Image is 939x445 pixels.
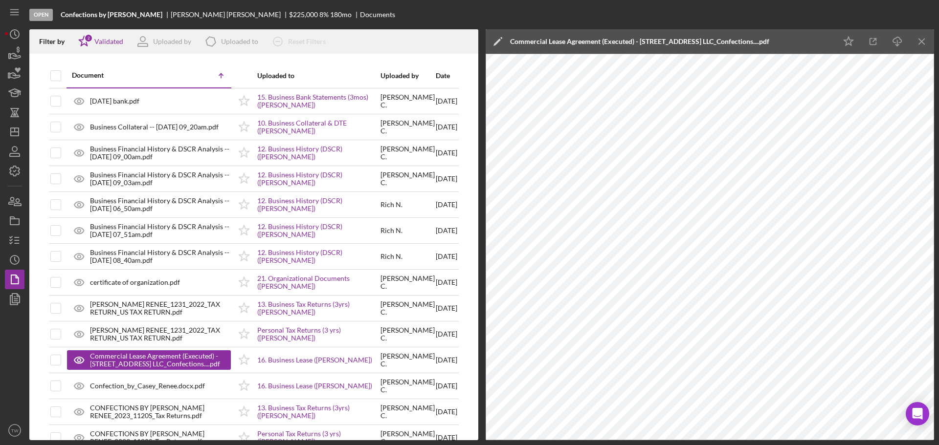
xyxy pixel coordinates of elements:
[266,32,335,51] button: Reset Filters
[61,11,162,19] b: Confections by [PERSON_NAME]
[380,253,402,260] div: Rich N .
[436,192,457,217] div: [DATE]
[906,402,929,425] div: Open Intercom Messenger
[436,296,457,320] div: [DATE]
[380,93,435,109] div: [PERSON_NAME] C .
[5,421,24,440] button: TW
[72,71,151,79] div: Document
[257,223,380,238] a: 12. Business History (DSCR) ([PERSON_NAME])
[90,278,180,286] div: certificate of organization.pdf
[380,300,435,316] div: [PERSON_NAME] C .
[257,119,380,135] a: 10. Business Collateral & DTE ([PERSON_NAME])
[257,275,380,290] a: 21. Organizational Documents ([PERSON_NAME])
[436,89,457,114] div: [DATE]
[94,38,123,45] div: Validated
[436,374,457,398] div: [DATE]
[90,404,231,420] div: CONFECTIONS BY [PERSON_NAME] RENEE_2023_1120S_Tax Returns.pdf
[360,11,395,19] div: Documents
[257,171,380,187] a: 12. Business History (DSCR) ([PERSON_NAME])
[153,38,191,45] div: Uploaded by
[171,11,289,19] div: [PERSON_NAME] [PERSON_NAME]
[380,171,435,187] div: [PERSON_NAME] C .
[90,197,231,212] div: Business Financial History & DSCR Analysis -- [DATE] 06_50am.pdf
[257,326,380,342] a: Personal Tax Returns (3 yrs) ([PERSON_NAME])
[510,38,769,45] div: Commercial Lease Agreement (Executed) - [STREET_ADDRESS] LLC_Confections....pdf
[221,38,258,45] div: Uploaded to
[289,10,318,19] span: $225,000
[90,97,139,105] div: [DATE] bank.pdf
[90,171,231,187] div: Business Financial History & DSCR Analysis -- [DATE] 09_03am.pdf
[29,9,53,21] div: Open
[380,352,435,368] div: [PERSON_NAME] C .
[436,141,457,165] div: [DATE]
[11,428,19,433] text: TW
[257,93,380,109] a: 15. Business Bank Statements (3mos) ([PERSON_NAME])
[90,249,231,264] div: Business Financial History & DSCR Analysis -- [DATE] 08_40am.pdf
[257,197,380,212] a: 12. Business History (DSCR) ([PERSON_NAME])
[380,72,435,80] div: Uploaded by
[436,270,457,295] div: [DATE]
[380,326,435,342] div: [PERSON_NAME] C .
[90,352,221,368] div: Commercial Lease Agreement (Executed) - [STREET_ADDRESS] LLC_Confections....pdf
[436,244,457,269] div: [DATE]
[436,115,457,139] div: [DATE]
[90,123,219,131] div: Business Collateral -- [DATE] 09_20am.pdf
[436,322,457,346] div: [DATE]
[436,400,457,424] div: [DATE]
[330,11,352,19] div: 180 mo
[380,227,402,234] div: Rich N .
[257,382,372,390] a: 16. Business Lease ([PERSON_NAME])
[90,300,231,316] div: [PERSON_NAME] RENEE_1231_2022_TAX RETURN_US TAX RETURN.pdf
[380,378,435,394] div: [PERSON_NAME] C .
[380,201,402,209] div: Rich N .
[90,223,231,238] div: Business Financial History & DSCR Analysis -- [DATE] 07_51am.pdf
[436,348,457,372] div: [DATE]
[257,300,380,316] a: 13. Business Tax Returns (3yrs) ([PERSON_NAME])
[90,145,231,161] div: Business Financial History & DSCR Analysis -- [DATE] 09_00am.pdf
[257,249,380,264] a: 12. Business History (DSCR) ([PERSON_NAME])
[257,72,380,80] div: Uploaded to
[84,34,93,42] div: 2
[380,145,435,161] div: [PERSON_NAME] C .
[436,167,457,191] div: [DATE]
[90,382,205,390] div: Confection_by_Casey_Renee.docx.pdf
[380,119,435,135] div: [PERSON_NAME] C .
[257,404,380,420] a: 13. Business Tax Returns (3yrs) ([PERSON_NAME])
[257,356,372,364] a: 16. Business Lease ([PERSON_NAME])
[39,38,72,45] div: Filter by
[436,218,457,243] div: [DATE]
[380,404,435,420] div: [PERSON_NAME] C .
[436,72,457,80] div: Date
[380,275,435,290] div: [PERSON_NAME] C .
[257,145,380,161] a: 12. Business History (DSCR) ([PERSON_NAME])
[319,11,329,19] div: 8 %
[90,326,231,342] div: [PERSON_NAME] RENEE_1231_2022_TAX RETURN_US TAX RETURN.pdf
[288,32,326,51] div: Reset Filters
